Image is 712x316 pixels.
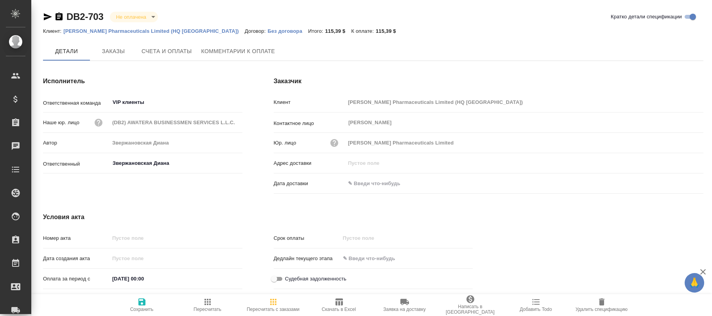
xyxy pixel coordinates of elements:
[325,28,352,34] p: 115,39 $
[267,28,308,34] p: Без договора
[43,77,242,86] h4: Исполнитель
[306,294,372,316] button: Скачать в Excel
[43,234,109,242] p: Номер акта
[383,307,425,312] span: Заявка на доставку
[109,137,242,148] input: Пустое поле
[274,139,296,147] p: Юр. лицо
[43,28,63,34] p: Клиент:
[503,294,569,316] button: Добавить Todo
[611,13,682,21] span: Кратко детали спецификации
[109,232,242,244] input: Пустое поле
[345,96,703,108] input: Пустое поле
[109,117,242,128] input: Пустое поле
[43,275,109,283] p: Оплата за период с
[63,27,245,34] a: [PERSON_NAME] Pharmaceuticals Limited (HQ [GEOGRAPHIC_DATA])
[54,12,64,21] button: Скопировать ссылку
[274,159,345,167] p: Адрес доставки
[238,162,240,164] button: Open
[274,77,703,86] h4: Заказчик
[109,253,178,264] input: Пустое поле
[95,46,132,56] span: Заказы
[247,307,300,312] span: Пересчитать с заказами
[685,273,704,293] button: 🙏
[372,294,438,316] button: Заявка на доставку
[345,157,703,169] input: Пустое поле
[43,255,109,262] p: Дата создания акта
[274,255,340,262] p: Дедлайн текущего этапа
[308,28,325,34] p: Итого:
[109,294,175,316] button: Сохранить
[109,273,178,284] input: ✎ Введи что-нибудь
[340,253,409,264] input: ✎ Введи что-нибудь
[520,307,552,312] span: Добавить Todo
[351,28,376,34] p: К оплате:
[569,294,635,316] button: Удалить спецификацию
[576,307,628,312] span: Удалить спецификацию
[114,14,149,20] button: Не оплачена
[43,99,109,107] p: Ответственная команда
[110,12,158,22] div: Не оплачена
[285,275,346,283] span: Судебная задолженность
[274,120,345,127] p: Контактное лицо
[340,232,409,244] input: Пустое поле
[63,28,245,34] p: [PERSON_NAME] Pharmaceuticals Limited (HQ [GEOGRAPHIC_DATA])
[240,294,306,316] button: Пересчитать с заказами
[376,28,402,34] p: 115,39 $
[345,178,414,189] input: ✎ Введи что-нибудь
[201,46,275,56] span: Комментарии к оплате
[43,119,79,127] p: Наше юр. лицо
[66,11,104,22] a: DB2-703
[43,12,52,21] button: Скопировать ссылку для ЯМессенджера
[438,294,503,316] button: Написать в [GEOGRAPHIC_DATA]
[238,102,240,103] button: Open
[274,180,345,187] p: Дата доставки
[194,307,221,312] span: Пересчитать
[43,160,109,168] p: Ответственный
[274,98,345,106] p: Клиент
[43,139,109,147] p: Автор
[274,234,340,242] p: Срок оплаты
[688,275,701,291] span: 🙏
[322,307,356,312] span: Скачать в Excel
[245,28,268,34] p: Договор:
[442,304,499,315] span: Написать в [GEOGRAPHIC_DATA]
[142,46,192,56] span: Счета и оплаты
[48,46,85,56] span: Детали
[109,293,178,305] input: ✎ Введи что-нибудь
[267,27,308,34] a: Без договора
[130,307,154,312] span: Сохранить
[43,212,473,222] h4: Условия акта
[345,137,703,148] input: Пустое поле
[175,294,240,316] button: Пересчитать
